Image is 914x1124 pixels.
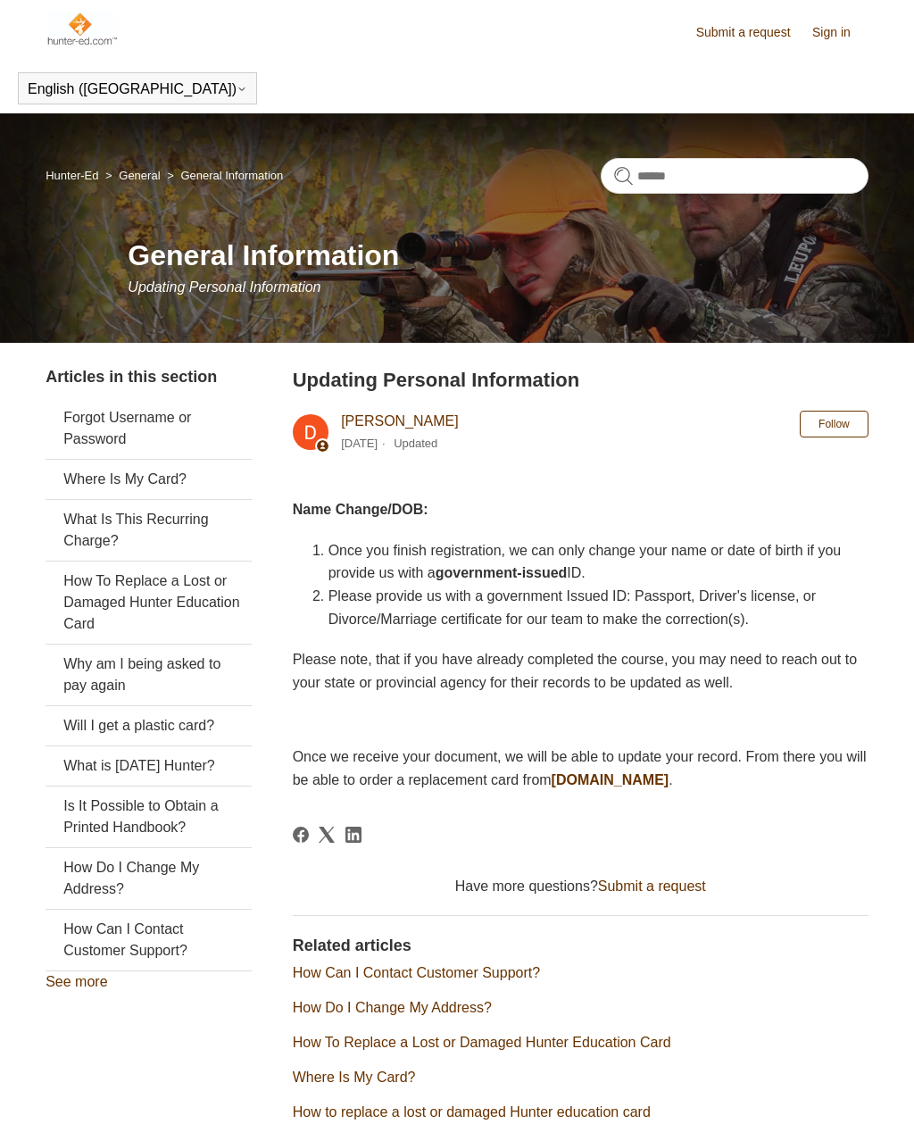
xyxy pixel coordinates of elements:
[128,234,868,277] h1: General Information
[28,81,247,97] button: English ([GEOGRAPHIC_DATA])
[46,746,251,786] a: What is [DATE] Hunter?
[341,413,459,429] a: [PERSON_NAME]
[46,460,251,499] a: Where Is My Card?
[293,827,309,843] svg: Share this page on Facebook
[293,1000,492,1015] a: How Do I Change My Address?
[394,437,437,450] li: Updated
[46,974,107,989] a: See more
[46,706,251,745] a: Will I get a plastic card?
[800,411,868,437] button: Follow Article
[293,934,868,958] h2: Related articles
[293,1070,416,1085] a: Where Is My Card?
[46,500,251,561] a: What Is This Recurring Charge?
[293,749,867,787] span: Once we receive your document, we will be able to update your record. From there you will be able...
[328,543,842,581] span: Once you finish registration, we can only change your name or date of birth if you provide us wit...
[46,398,251,459] a: Forgot Username or Password
[46,11,118,46] img: Hunter-Ed Help Center home page
[119,169,160,182] a: General
[293,827,309,843] a: Facebook
[669,772,672,787] span: .
[46,368,217,386] span: Articles in this section
[46,787,251,847] a: Is It Possible to Obtain a Printed Handbook?
[293,652,857,690] span: Please note, that if you have already completed the course, you may need to reach out to your sta...
[46,169,98,182] a: Hunter-Ed
[319,827,335,843] svg: Share this page on X Corp
[436,565,568,580] strong: government-issued
[552,772,669,787] a: [DOMAIN_NAME]
[293,965,540,980] a: How Can I Contact Customer Support?
[598,878,706,894] a: Submit a request
[799,1064,902,1111] div: Chat Support
[46,562,251,644] a: How To Replace a Lost or Damaged Hunter Education Card
[345,827,361,843] a: LinkedIn
[102,169,163,182] li: General
[341,437,378,450] time: 03/04/2024, 10:02
[128,279,320,295] span: Updating Personal Information
[812,23,868,42] a: Sign in
[46,910,251,970] a: How Can I Contact Customer Support?
[180,169,283,182] a: General Information
[46,848,251,909] a: How Do I Change My Address?
[319,827,335,843] a: X Corp
[293,1035,671,1050] a: How To Replace a Lost or Damaged Hunter Education Card
[46,169,102,182] li: Hunter-Ed
[293,365,868,395] h2: Updating Personal Information
[293,876,868,897] div: Have more questions?
[293,1104,651,1120] a: How to replace a lost or damaged Hunter education card
[293,502,428,517] strong: Name Change/DOB:
[345,827,361,843] svg: Share this page on LinkedIn
[46,645,251,705] a: Why am I being asked to pay again
[601,158,868,194] input: Search
[696,23,809,42] a: Submit a request
[328,588,816,627] span: Please provide us with a government Issued ID: Passport, Driver's license, or Divorce/Marriage ce...
[163,169,283,182] li: General Information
